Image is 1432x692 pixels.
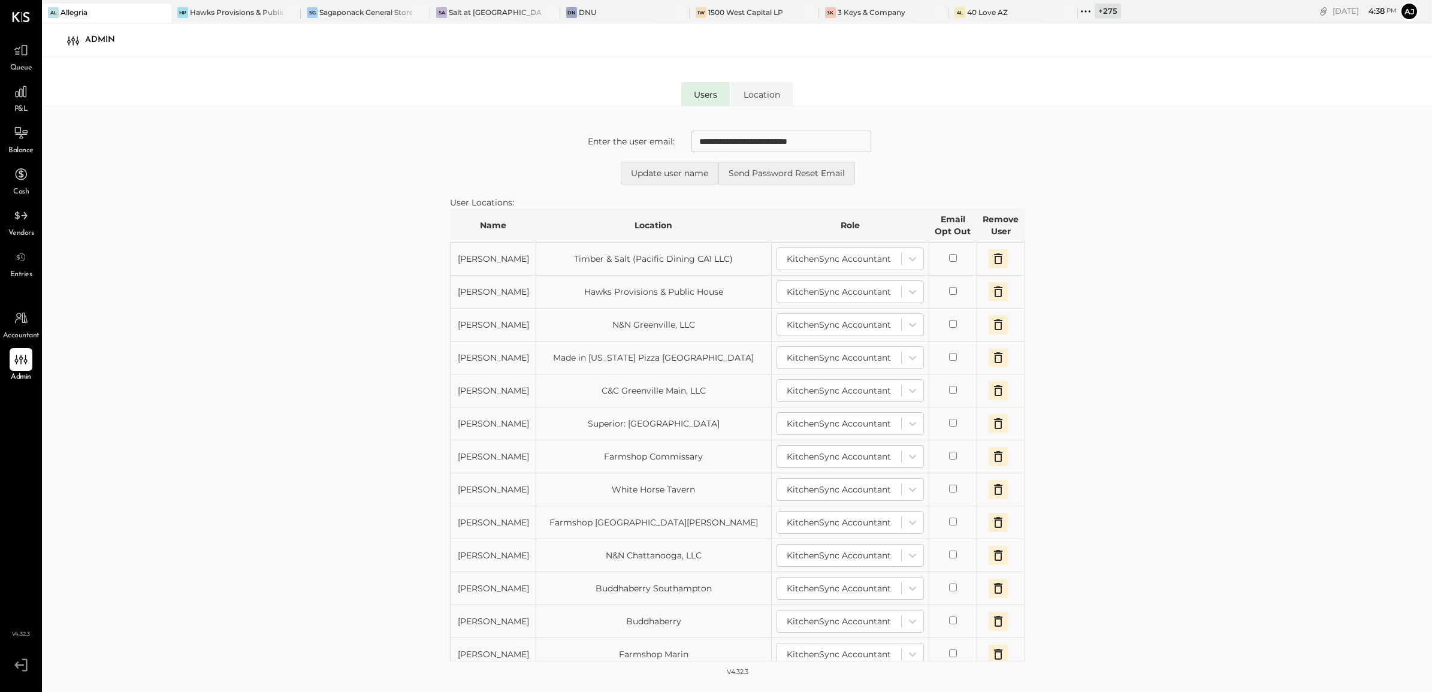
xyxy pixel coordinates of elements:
a: Queue [1,39,41,74]
th: Remove User [977,208,1025,243]
div: 1W [696,7,706,18]
div: 3 Keys & Company [838,7,905,17]
td: [PERSON_NAME] [451,572,536,605]
div: DN [566,7,577,18]
td: Farmshop [GEOGRAPHIC_DATA][PERSON_NAME] [536,506,772,539]
span: Accountant [3,331,40,342]
td: N&N Greenville, LLC [536,309,772,342]
td: Buddhaberry Southampton [536,572,772,605]
div: Al [48,7,59,18]
th: Location [536,208,772,243]
div: Admin [85,31,127,50]
div: Sa [436,7,447,18]
span: P&L [14,104,28,115]
span: Entries [10,270,32,280]
td: [PERSON_NAME] [451,440,536,473]
a: Cash [1,163,41,198]
div: HP [177,7,188,18]
td: [PERSON_NAME] [451,605,536,638]
a: P&L [1,80,41,115]
label: Enter the user email: [588,135,675,147]
div: Allegria [61,7,87,17]
span: Balance [8,146,34,156]
td: Timber & Salt (Pacific Dining CA1 LLC) [536,243,772,276]
td: [PERSON_NAME] [451,473,536,506]
div: [DATE] [1333,5,1397,17]
button: Send Password Reset Email [718,162,855,185]
a: Accountant [1,307,41,342]
a: Entries [1,246,41,280]
div: SG [307,7,318,18]
td: Farmshop Marin [536,638,772,671]
td: Superior: [GEOGRAPHIC_DATA] [536,407,772,440]
div: Salt at [GEOGRAPHIC_DATA] [449,7,542,17]
td: [PERSON_NAME] [451,243,536,276]
a: Admin [1,348,41,383]
td: [PERSON_NAME] [451,638,536,671]
td: [PERSON_NAME] [451,539,536,572]
th: Name [451,208,536,243]
div: v 4.32.3 [727,667,748,677]
td: [PERSON_NAME] [451,309,536,342]
div: 40 Love AZ [967,7,1008,17]
div: + 275 [1095,4,1121,19]
td: N&N Chattanooga, LLC [536,539,772,572]
td: White Horse Tavern [536,473,772,506]
th: Email Opt Out [929,208,977,243]
td: [PERSON_NAME] [451,506,536,539]
button: Update user name [621,162,718,185]
span: Admin [11,372,31,383]
div: 3K [825,7,836,18]
a: Balance [1,122,41,156]
td: Farmshop Commissary [536,440,772,473]
li: Users [681,82,730,106]
div: 4L [954,7,965,18]
td: [PERSON_NAME] [451,374,536,407]
span: Vendors [8,228,34,239]
div: copy link [1318,5,1330,17]
a: Vendors [1,204,41,239]
div: User Locations: [450,197,1025,208]
div: 1500 West Capital LP [708,7,783,17]
th: Role [771,208,929,243]
td: Hawks Provisions & Public House [536,276,772,309]
div: Hawks Provisions & Public House [190,7,283,17]
td: [PERSON_NAME] [451,342,536,374]
td: C&C Greenville Main, LLC [536,374,772,407]
div: Sagaponack General Store [319,7,412,17]
td: [PERSON_NAME] [451,407,536,440]
div: DNU [579,7,596,17]
span: Cash [13,187,29,198]
span: Queue [10,63,32,74]
td: Buddhaberry [536,605,772,638]
td: Made in [US_STATE] Pizza [GEOGRAPHIC_DATA] [536,342,772,374]
li: Location [731,82,793,106]
td: [PERSON_NAME] [451,276,536,309]
button: Aj [1400,2,1419,21]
